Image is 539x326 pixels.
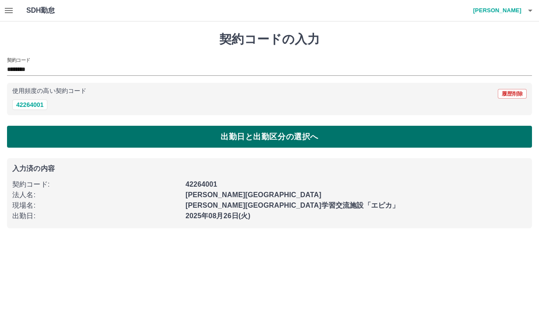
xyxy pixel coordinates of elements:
b: [PERSON_NAME][GEOGRAPHIC_DATA]学習交流施設「エピカ」 [186,202,399,209]
p: 契約コード : [12,179,180,190]
p: 使用頻度の高い契約コード [12,88,86,94]
p: 入力済の内容 [12,165,527,172]
b: 2025年08月26日(火) [186,212,250,220]
button: 履歴削除 [498,89,527,99]
b: 42264001 [186,181,217,188]
h2: 契約コード [7,57,30,64]
button: 出勤日と出勤区分の選択へ [7,126,532,148]
p: 法人名 : [12,190,180,200]
h1: 契約コードの入力 [7,32,532,47]
button: 42264001 [12,99,47,110]
p: 現場名 : [12,200,180,211]
p: 出勤日 : [12,211,180,221]
b: [PERSON_NAME][GEOGRAPHIC_DATA] [186,191,321,198]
